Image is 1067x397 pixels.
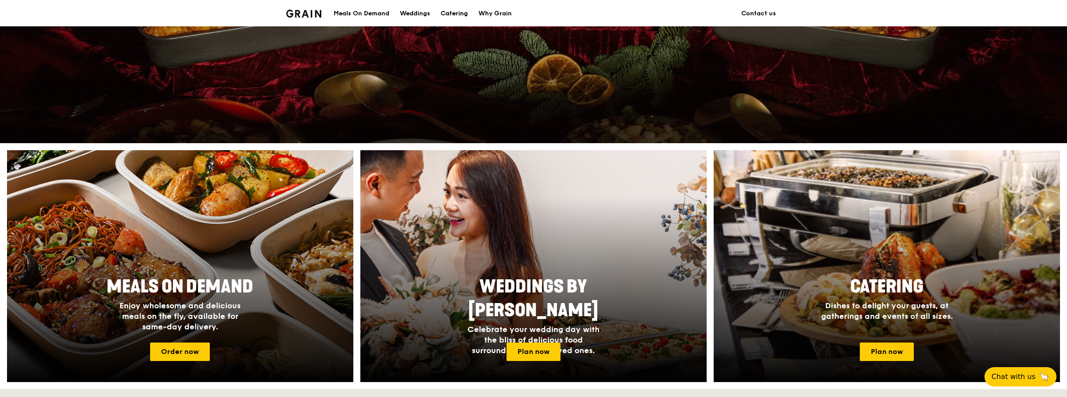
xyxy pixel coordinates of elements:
[468,276,598,321] span: Weddings by [PERSON_NAME]
[1039,372,1049,382] span: 🦙
[467,325,600,355] span: Celebrate your wedding day with the bliss of delicious food surrounded by your loved ones.
[736,0,781,27] a: Contact us
[150,343,210,361] a: Order now
[860,343,914,361] a: Plan now
[107,276,253,297] span: Meals On Demand
[850,276,923,297] span: Catering
[441,0,468,27] div: Catering
[119,301,241,332] span: Enjoy wholesome and delicious meals on the fly, available for same-day delivery.
[507,343,560,361] a: Plan now
[435,0,473,27] a: Catering
[984,367,1056,386] button: Chat with us🦙
[7,150,353,382] img: meals-on-demand-card.d2b6f6db.png
[714,150,1060,382] img: catering-card.e1cfaf3e.jpg
[334,0,389,27] div: Meals On Demand
[992,372,1035,382] span: Chat with us
[360,150,707,382] img: weddings-card.4f3003b8.jpg
[400,0,430,27] div: Weddings
[714,150,1060,382] a: CateringDishes to delight your guests, at gatherings and events of all sizes.Plan now
[7,150,353,382] a: Meals On DemandEnjoy wholesome and delicious meals on the fly, available for same-day delivery.Or...
[473,0,517,27] a: Why Grain
[286,10,322,18] img: Grain
[395,0,435,27] a: Weddings
[360,150,707,382] a: Weddings by [PERSON_NAME]Celebrate your wedding day with the bliss of delicious food surrounded b...
[478,0,512,27] div: Why Grain
[821,301,953,321] span: Dishes to delight your guests, at gatherings and events of all sizes.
